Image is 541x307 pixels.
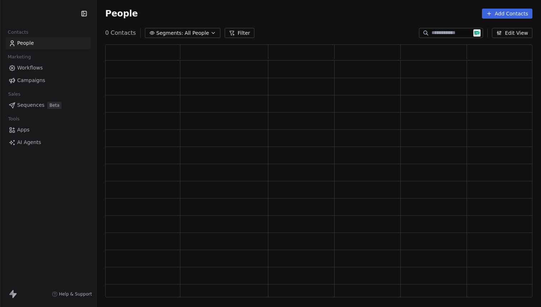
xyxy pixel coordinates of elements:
[59,291,92,297] span: Help & Support
[6,75,91,86] a: Campaigns
[105,29,136,37] span: 0 Contacts
[105,8,138,19] span: People
[6,124,91,136] a: Apps
[225,28,254,38] button: Filter
[482,9,532,19] button: Add Contacts
[5,114,23,124] span: Tools
[17,39,34,47] span: People
[5,52,34,62] span: Marketing
[17,101,44,109] span: Sequences
[47,102,62,109] span: Beta
[6,62,91,74] a: Workflows
[17,139,41,146] span: AI Agents
[492,28,532,38] button: Edit View
[17,126,30,134] span: Apps
[5,89,24,100] span: Sales
[6,136,91,148] a: AI Agents
[5,27,31,38] span: Contacts
[6,37,91,49] a: People
[17,77,45,84] span: Campaigns
[6,99,91,111] a: SequencesBeta
[106,61,533,298] div: grid
[52,291,92,297] a: Help & Support
[185,29,209,37] span: All People
[17,64,43,72] span: Workflows
[156,29,183,37] span: Segments:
